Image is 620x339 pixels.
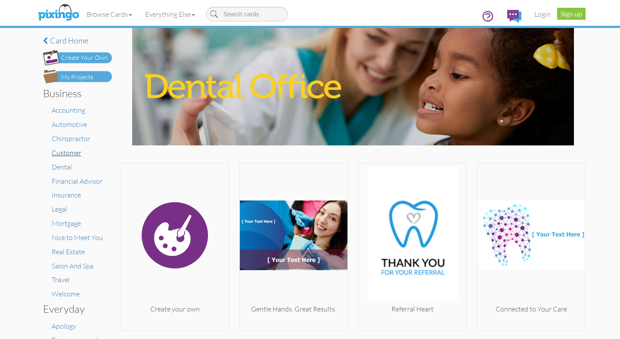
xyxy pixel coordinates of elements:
img: 20220209-210942-29536c1d93ad-250.jpg [359,166,466,304]
a: Dental [52,163,72,171]
a: Insurance [52,191,81,199]
a: Accounting [52,106,85,114]
img: comments.svg [507,10,521,23]
a: Mortgage [52,219,81,228]
div: Referral Heart [359,304,466,314]
a: Everything Else [139,3,201,25]
a: Browse Cards [80,3,139,25]
a: Financial Advisor [52,177,102,185]
img: 20250822-171350-7db2817c8ff9-250.png [477,166,585,304]
a: Salon And Spa [52,262,93,270]
a: Apology [52,322,76,330]
img: create-own-button.png [43,49,112,65]
a: Legal [52,205,67,213]
div: Create Your Own [61,53,108,62]
div: My Projects [61,73,93,82]
a: Login [528,3,557,25]
h3: Business [43,88,105,99]
a: Automotive [52,120,87,129]
img: my-projects-button.png [43,70,112,83]
a: Chiropractor [52,134,90,143]
div: Gentle Hands. Great Results. [240,304,347,314]
input: Search cards [206,7,288,22]
a: Real Estate [52,247,85,256]
a: Welcome [52,290,80,298]
div: Connected to Your Care [477,304,585,314]
a: Sign up [557,8,586,20]
img: 20250825-213010-95cbbe2e4854-250.png [240,166,347,304]
a: Travel [52,275,70,284]
div: Create your own [121,304,229,314]
img: pixingo logo [36,2,81,24]
a: Card home [43,37,112,45]
img: create.svg [121,166,229,304]
a: Customer [52,148,81,157]
h3: Everyday [43,303,105,314]
a: Nice to Meet You [52,233,103,242]
img: dental.jpg [132,28,574,145]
